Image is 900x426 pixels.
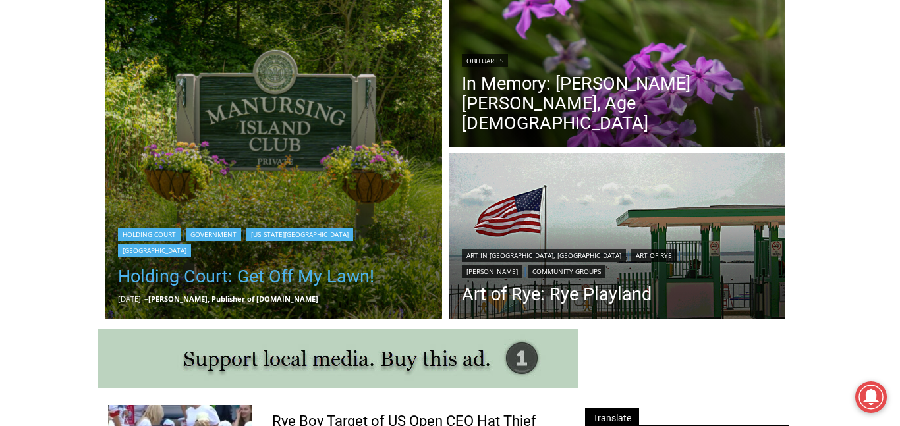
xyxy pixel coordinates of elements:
[317,128,638,164] a: Intern @ [DOMAIN_NAME]
[462,74,773,133] a: In Memory: [PERSON_NAME] [PERSON_NAME], Age [DEMOGRAPHIC_DATA]
[462,249,626,262] a: Art in [GEOGRAPHIC_DATA], [GEOGRAPHIC_DATA]
[148,294,318,304] a: [PERSON_NAME], Publisher of [DOMAIN_NAME]
[585,408,639,426] span: Translate
[462,54,508,67] a: Obituaries
[528,265,605,278] a: Community Groups
[118,294,141,304] time: [DATE]
[1,132,132,164] a: Open Tues. - Sun. [PHONE_NUMBER]
[449,153,786,322] a: Read More Art of Rye: Rye Playland
[462,284,773,304] a: Art of Rye: Rye Playland
[246,228,353,241] a: [US_STATE][GEOGRAPHIC_DATA]
[401,14,459,51] h4: Book [PERSON_NAME]'s Good Humor for Your Event
[631,249,677,262] a: Art of Rye
[345,131,611,161] span: Intern @ [DOMAIN_NAME]
[449,153,786,322] img: (PHOTO: Rye Playland. Entrance onto Playland Beach at the Boardwalk. By JoAnn Cancro.)
[333,1,623,128] div: "The first chef I interviewed talked about coming to [GEOGRAPHIC_DATA] from [GEOGRAPHIC_DATA] in ...
[86,24,325,36] div: Birthdays, Graduations, Any Private Event
[144,294,148,304] span: –
[186,228,241,241] a: Government
[462,265,522,278] a: [PERSON_NAME]
[118,228,181,241] a: Holding Court
[462,246,773,278] div: | | |
[118,225,429,257] div: | | |
[118,263,429,290] a: Holding Court: Get Off My Lawn!
[118,244,191,257] a: [GEOGRAPHIC_DATA]
[391,4,476,60] a: Book [PERSON_NAME]'s Good Humor for Your Event
[136,82,194,157] div: "clearly one of the favorites in the [GEOGRAPHIC_DATA] neighborhood"
[98,329,578,388] img: support local media, buy this ad
[4,136,129,186] span: Open Tues. - Sun. [PHONE_NUMBER]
